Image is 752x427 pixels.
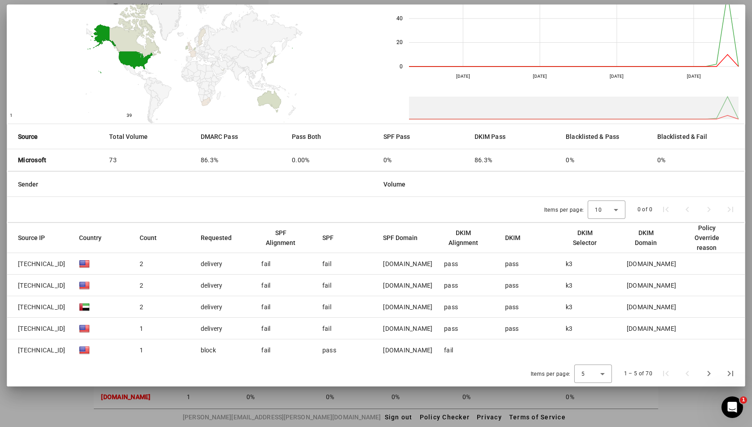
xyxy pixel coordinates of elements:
[261,228,308,248] div: SPF Alignment
[322,233,342,243] div: SPF
[566,228,612,248] div: DKIM Selector
[505,324,519,333] div: pass
[132,253,193,275] mat-cell: 2
[376,172,745,197] mat-header-cell: Volume
[102,124,193,149] mat-header-cell: Total Volume
[79,280,90,291] img: blank.gif
[687,223,726,253] div: Policy Override reason
[624,369,652,378] div: 1 – 5 of 70
[559,124,650,149] mat-header-cell: Blacklisted & Pass
[383,346,432,355] div: [DOMAIN_NAME]
[505,259,519,268] div: pass
[193,149,285,171] mat-cell: 86.3%
[383,324,432,333] div: [DOMAIN_NAME]
[437,296,498,318] mat-cell: pass
[505,302,519,311] div: pass
[383,302,432,311] div: [DOMAIN_NAME]
[18,324,66,333] span: [TECHNICAL_ID]
[132,318,193,339] mat-cell: 1
[193,296,255,318] mat-cell: delivery
[581,371,585,377] span: 5
[18,346,66,355] span: [TECHNICAL_ID]
[193,253,255,275] mat-cell: delivery
[18,233,53,243] div: Source IP
[505,281,519,290] div: pass
[698,363,720,384] button: Next page
[18,281,66,290] span: [TECHNICAL_ID]
[721,396,743,418] iframe: Intercom live chat
[18,233,45,243] div: Source IP
[444,228,483,248] div: DKIM Alignment
[285,149,376,171] mat-cell: 0.00%
[254,275,315,296] mat-cell: fail
[531,369,571,378] div: Items per page:
[261,228,300,248] div: SPF Alignment
[437,318,498,339] mat-cell: pass
[201,233,240,243] div: Requested
[627,324,676,333] div: [DOMAIN_NAME]
[79,345,90,356] img: blank.gif
[686,74,700,79] text: [DATE]
[127,113,132,118] text: 39
[559,149,650,171] mat-cell: 0%
[467,124,559,149] mat-header-cell: DKIM Pass
[595,207,602,213] span: 10
[627,302,676,311] div: [DOMAIN_NAME]
[544,205,584,214] div: Items per page:
[627,228,665,248] div: DKIM Domain
[383,233,418,243] div: SPF Domain
[566,281,573,290] div: k3
[140,233,157,243] div: Count
[650,149,745,171] mat-cell: 0%
[193,124,285,149] mat-header-cell: DMARC Pass
[322,233,334,243] div: SPF
[437,339,498,361] mat-cell: fail
[285,124,376,149] mat-header-cell: Pass Both
[79,233,101,243] div: Country
[383,281,432,290] div: [DOMAIN_NAME]
[400,63,403,70] text: 0
[102,149,193,171] mat-cell: 73
[437,253,498,275] mat-cell: pass
[566,228,604,248] div: DKIM Selector
[383,259,432,268] div: [DOMAIN_NAME]
[132,339,193,361] mat-cell: 1
[566,259,573,268] div: k3
[627,259,676,268] div: [DOMAIN_NAME]
[740,396,747,404] span: 1
[79,323,90,334] img: blank.gif
[18,302,66,311] span: [TECHNICAL_ID]
[376,124,467,149] mat-header-cell: SPF Pass
[610,74,624,79] text: [DATE]
[322,281,331,290] div: fail
[322,346,336,355] div: pass
[193,318,255,339] mat-cell: delivery
[627,228,673,248] div: DKIM Domain
[193,275,255,296] mat-cell: delivery
[627,281,676,290] div: [DOMAIN_NAME]
[444,228,491,248] div: DKIM Alignment
[687,223,734,253] div: Policy Override reason
[638,205,652,214] div: 0 of 0
[132,296,193,318] mat-cell: 2
[322,302,331,311] div: fail
[254,339,315,361] mat-cell: fail
[18,156,46,165] strong: Microsoft
[650,124,745,149] mat-header-cell: Blacklisted & Fail
[79,302,90,312] img: blank.gif
[533,74,547,79] text: [DATE]
[322,259,331,268] div: fail
[201,233,232,243] div: Requested
[437,275,498,296] mat-cell: pass
[396,15,403,22] text: 40
[566,324,573,333] div: k3
[79,233,110,243] div: Country
[322,324,331,333] div: fail
[720,363,741,384] button: Last page
[18,132,38,142] strong: Source
[254,253,315,275] mat-cell: fail
[566,302,573,311] div: k3
[254,296,315,318] mat-cell: fail
[505,233,528,243] div: DKIM
[18,259,66,268] span: [TECHNICAL_ID]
